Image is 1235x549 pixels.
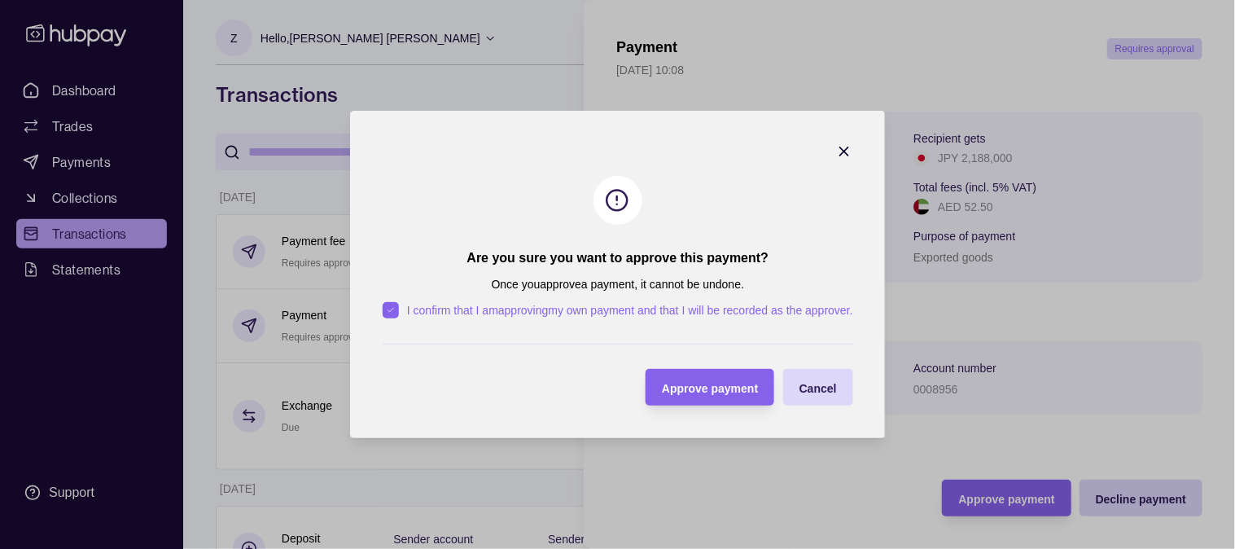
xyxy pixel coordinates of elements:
span: Approve payment [662,382,758,395]
h2: Are you sure you want to approve this payment? [466,249,769,267]
p: Once you approve a payment, it cannot be undone. [491,275,744,293]
button: Approve payment [646,369,774,406]
p: I confirm that I am approving my own payment and that I will be recorded as the approver . [407,301,853,319]
button: Cancel [783,369,853,406]
span: Cancel [799,382,837,395]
